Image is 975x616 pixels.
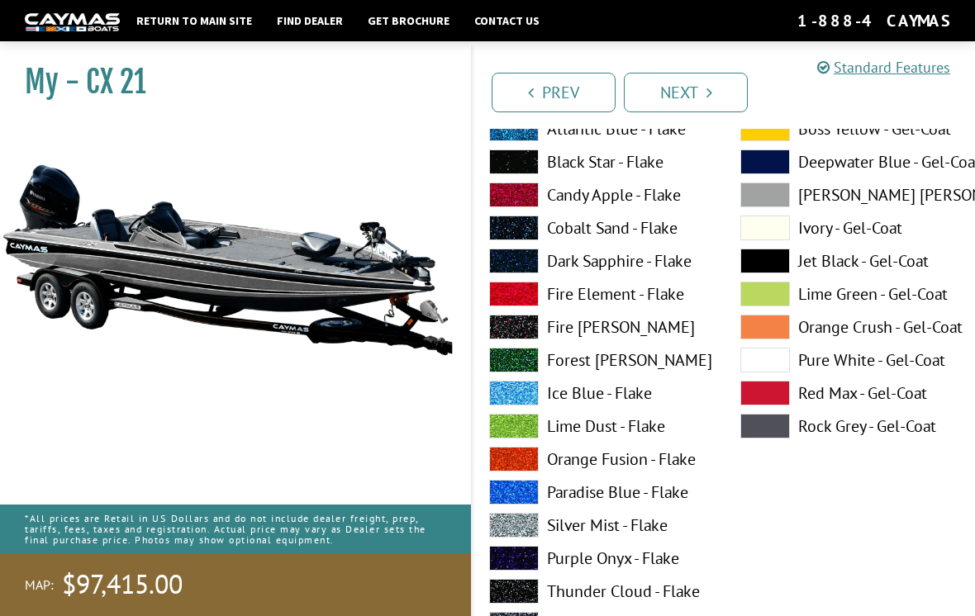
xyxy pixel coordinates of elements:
a: Return to main site [128,10,260,31]
label: Orange Fusion - Flake [489,447,707,471]
a: Prev [492,73,616,112]
a: Find Dealer [269,10,351,31]
a: Get Brochure [359,10,458,31]
label: Paradise Blue - Flake [489,480,707,505]
img: white-logo-c9c8dbefe5ff5ceceb0f0178aa75bf4bb51f6bca0971e226c86eb53dfe498488.png [25,13,120,31]
ul: Pagination [487,70,975,112]
label: Forest [PERSON_NAME] [489,348,707,372]
label: Ivory - Gel-Coat [740,216,958,240]
span: $97,415.00 [62,567,183,602]
label: Lime Green - Gel-Coat [740,282,958,306]
p: *All prices are Retail in US Dollars and do not include dealer freight, prep, tariffs, fees, taxe... [25,505,446,554]
label: Ice Blue - Flake [489,381,707,405]
label: Silver Mist - Flake [489,513,707,538]
div: 1-888-4CAYMAS [797,10,950,31]
label: [PERSON_NAME] [PERSON_NAME] - Gel-Coat [740,182,958,207]
label: Fire [PERSON_NAME] [489,315,707,339]
a: Contact Us [466,10,548,31]
label: Deepwater Blue - Gel-Coat [740,149,958,174]
h1: My - CX 21 [25,64,430,101]
label: Lime Dust - Flake [489,414,707,438]
label: Red Max - Gel-Coat [740,381,958,405]
label: Candy Apple - Flake [489,182,707,207]
a: Next [624,73,748,112]
label: Atlantic Blue - Flake [489,116,707,141]
label: Purple Onyx - Flake [489,546,707,571]
label: Thunder Cloud - Flake [489,579,707,604]
label: Dark Sapphire - Flake [489,249,707,273]
a: Standard Features [817,58,950,77]
label: Fire Element - Flake [489,282,707,306]
span: MAP: [25,576,54,594]
label: Pure White - Gel-Coat [740,348,958,372]
label: Jet Black - Gel-Coat [740,249,958,273]
label: Black Star - Flake [489,149,707,174]
label: Rock Grey - Gel-Coat [740,414,958,438]
label: Orange Crush - Gel-Coat [740,315,958,339]
label: Boss Yellow - Gel-Coat [740,116,958,141]
label: Cobalt Sand - Flake [489,216,707,240]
